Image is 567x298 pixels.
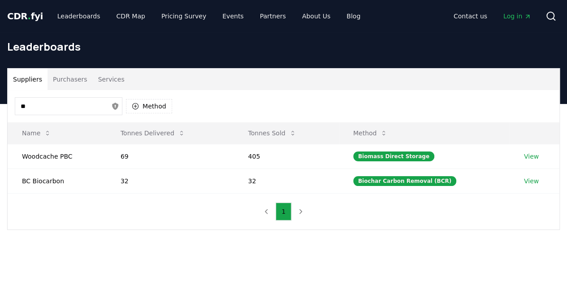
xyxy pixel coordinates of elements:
nav: Main [50,8,368,24]
span: CDR fyi [7,11,43,22]
td: 405 [234,144,338,168]
td: BC Biocarbon [8,168,106,193]
a: Partners [253,8,293,24]
a: Log in [496,8,538,24]
h1: Leaderboards [7,39,560,54]
button: Suppliers [8,69,48,90]
a: View [524,177,539,186]
td: 32 [106,168,234,193]
button: Services [93,69,130,90]
a: About Us [295,8,338,24]
td: 32 [234,168,338,193]
a: CDR.fyi [7,10,43,22]
a: CDR Map [109,8,152,24]
a: Blog [339,8,368,24]
button: Name [15,124,58,142]
td: Woodcache PBC [8,144,106,168]
nav: Main [446,8,538,24]
div: Biochar Carbon Removal (BCR) [353,176,456,186]
a: Pricing Survey [154,8,213,24]
span: . [28,11,31,22]
div: Biomass Direct Storage [353,151,434,161]
a: Events [215,8,251,24]
a: Contact us [446,8,494,24]
button: Tonnes Delivered [113,124,192,142]
button: Method [126,99,172,113]
button: Method [346,124,395,142]
button: Purchasers [48,69,93,90]
a: View [524,152,539,161]
button: 1 [276,203,291,220]
button: Tonnes Sold [241,124,303,142]
a: Leaderboards [50,8,108,24]
td: 69 [106,144,234,168]
span: Log in [503,12,531,21]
